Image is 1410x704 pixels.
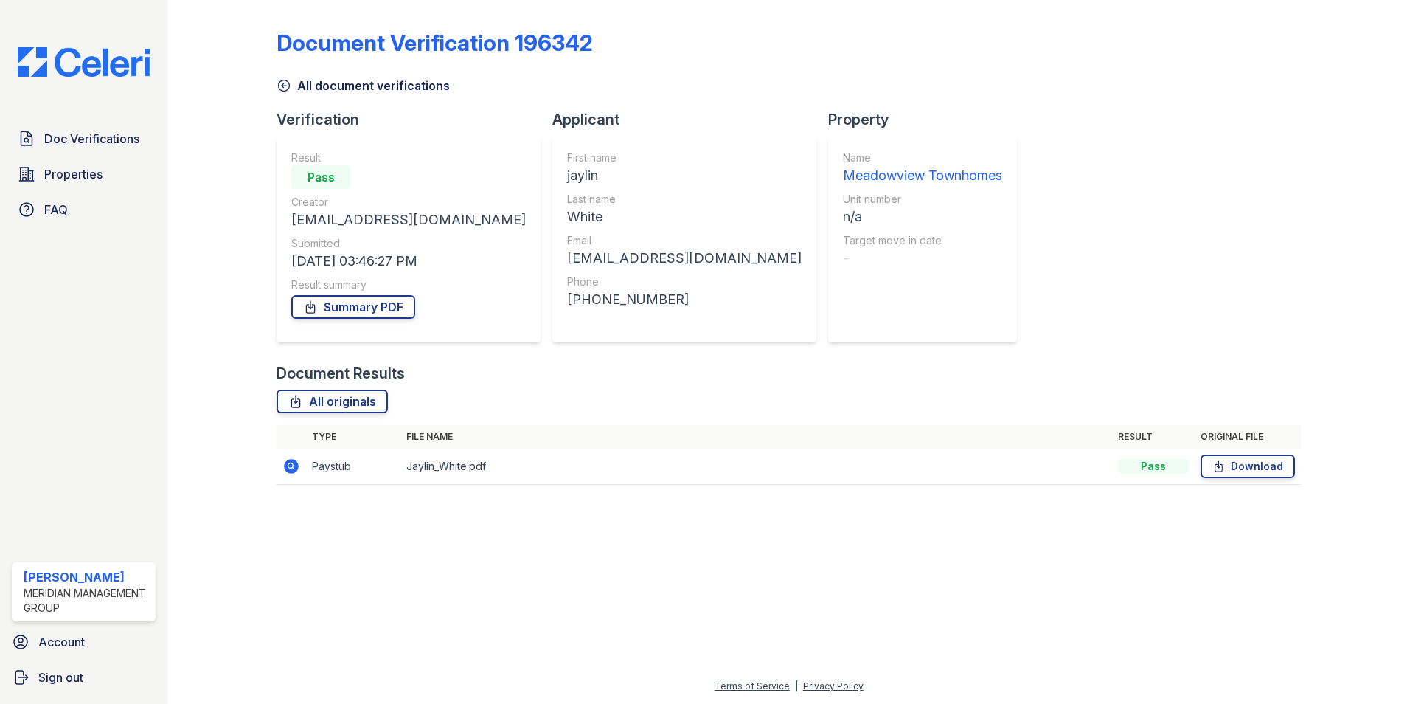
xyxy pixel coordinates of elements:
a: Terms of Service [715,680,790,691]
a: Name Meadowview Townhomes [843,151,1002,186]
div: Name [843,151,1002,165]
div: Pass [1118,459,1189,474]
div: Last name [567,192,802,207]
div: - [843,248,1002,269]
td: Paystub [306,449,400,485]
a: Account [6,627,162,657]
div: Document Results [277,363,405,384]
th: Type [306,425,400,449]
div: Applicant [552,109,828,130]
th: File name [400,425,1112,449]
div: jaylin [567,165,802,186]
a: Download [1201,455,1295,478]
div: [EMAIL_ADDRESS][DOMAIN_NAME] [567,248,802,269]
th: Original file [1195,425,1301,449]
div: [PERSON_NAME] [24,568,150,586]
div: Phone [567,275,802,289]
span: FAQ [44,201,68,218]
div: Email [567,233,802,248]
div: n/a [843,207,1002,227]
div: Meadowview Townhomes [843,165,1002,186]
div: Property [828,109,1029,130]
div: Verification [277,109,552,130]
img: CE_Logo_Blue-a8612792a0a2168367f1c8372b55b34899dd931a85d93a1a3d3e32e68fde9ad4.png [6,47,162,77]
div: [DATE] 03:46:27 PM [291,251,526,272]
div: First name [567,151,802,165]
div: Creator [291,195,526,210]
a: Privacy Policy [803,680,864,691]
span: Sign out [38,669,83,686]
div: Result [291,151,526,165]
div: Meridian Management Group [24,586,150,615]
div: Result summary [291,277,526,292]
span: Account [38,633,85,651]
a: Properties [12,159,156,189]
div: [EMAIL_ADDRESS][DOMAIN_NAME] [291,210,526,230]
span: Properties [44,165,103,183]
a: Doc Verifications [12,124,156,153]
a: Summary PDF [291,295,415,319]
div: Target move in date [843,233,1002,248]
th: Result [1112,425,1195,449]
div: Submitted [291,236,526,251]
td: Jaylin_White.pdf [400,449,1112,485]
a: All originals [277,390,388,413]
div: [PHONE_NUMBER] [567,289,802,310]
div: White [567,207,802,227]
a: Sign out [6,663,162,692]
div: Document Verification 196342 [277,30,593,56]
div: Unit number [843,192,1002,207]
a: FAQ [12,195,156,224]
a: All document verifications [277,77,450,94]
div: | [795,680,798,691]
div: Pass [291,165,350,189]
span: Doc Verifications [44,130,139,148]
